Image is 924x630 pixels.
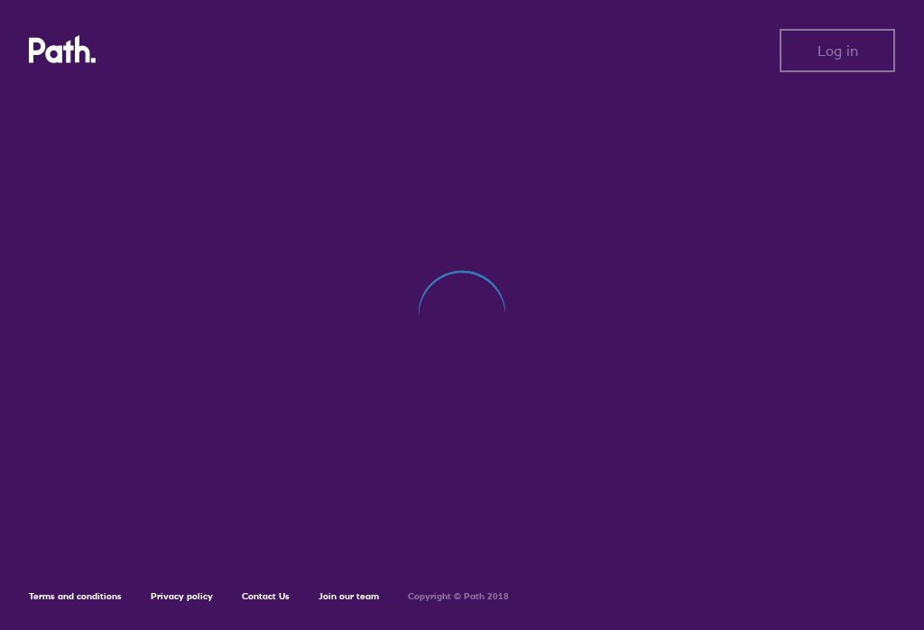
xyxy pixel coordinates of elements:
button: Log in [780,29,895,72]
a: Join our team [319,590,379,602]
a: Terms and conditions [29,590,122,602]
h6: Copyright © Path 2018 [408,591,509,602]
a: Contact Us [242,590,290,602]
span: Log in [818,42,858,59]
a: Privacy policy [151,590,213,602]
